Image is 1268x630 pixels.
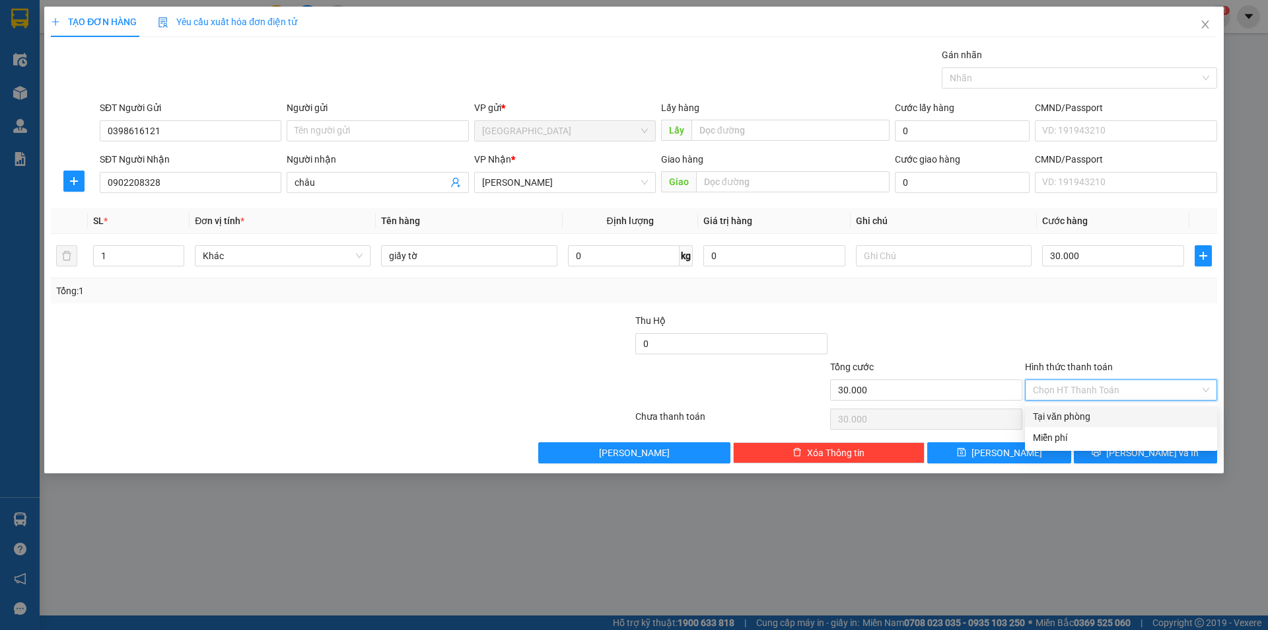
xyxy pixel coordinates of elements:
[895,172,1030,193] input: Cước giao hàng
[100,152,281,167] div: SĐT Người Nhận
[703,245,845,266] input: 0
[680,245,693,266] span: kg
[287,100,468,115] div: Người gửi
[927,442,1071,463] button: save[PERSON_NAME]
[474,154,511,165] span: VP Nhận
[56,284,489,298] div: Tổng: 1
[942,50,982,60] label: Gán nhãn
[482,121,648,141] span: Đà Lạt
[1025,362,1113,372] label: Hình thức thanh toán
[661,171,696,192] span: Giao
[661,120,691,141] span: Lấy
[482,173,648,192] span: Phan Thiết
[63,171,85,192] button: plus
[1033,430,1209,445] div: Miễn phí
[381,216,420,226] span: Tên hàng
[895,154,960,165] label: Cước giao hàng
[733,442,925,463] button: deleteXóa Thông tin
[203,246,363,266] span: Khác
[807,446,864,460] span: Xóa Thông tin
[381,245,557,266] input: VD: Bàn, Ghế
[1195,245,1212,266] button: plus
[895,102,954,113] label: Cước lấy hàng
[474,100,656,115] div: VP gửi
[971,446,1042,460] span: [PERSON_NAME]
[635,315,666,326] span: Thu Hộ
[1033,409,1209,424] div: Tại văn phòng
[696,171,890,192] input: Dọc đường
[851,208,1037,234] th: Ghi chú
[607,216,654,226] span: Định lượng
[287,152,468,167] div: Người nhận
[51,17,137,27] span: TẠO ĐƠN HÀNG
[158,17,297,27] span: Yêu cầu xuất hóa đơn điện tử
[450,177,461,188] span: user-add
[691,120,890,141] input: Dọc đường
[703,216,752,226] span: Giá trị hàng
[64,176,84,186] span: plus
[1187,7,1224,44] button: Close
[599,446,670,460] span: [PERSON_NAME]
[158,17,168,28] img: icon
[100,100,281,115] div: SĐT Người Gửi
[634,409,829,432] div: Chưa thanh toán
[856,245,1032,266] input: Ghi Chú
[1195,251,1211,261] span: plus
[56,245,77,266] button: delete
[792,448,802,458] span: delete
[1035,152,1216,167] div: CMND/Passport
[895,120,1030,141] input: Cước lấy hàng
[1035,100,1216,115] div: CMND/Passport
[1200,19,1211,30] span: close
[830,362,874,372] span: Tổng cước
[661,102,699,113] span: Lấy hàng
[1074,442,1217,463] button: printer[PERSON_NAME] và In
[1042,216,1088,226] span: Cước hàng
[93,216,104,226] span: SL
[51,17,60,26] span: plus
[1106,446,1199,460] span: [PERSON_NAME] và In
[1092,448,1101,458] span: printer
[661,154,703,165] span: Giao hàng
[538,442,730,463] button: [PERSON_NAME]
[957,448,966,458] span: save
[195,216,244,226] span: Đơn vị tính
